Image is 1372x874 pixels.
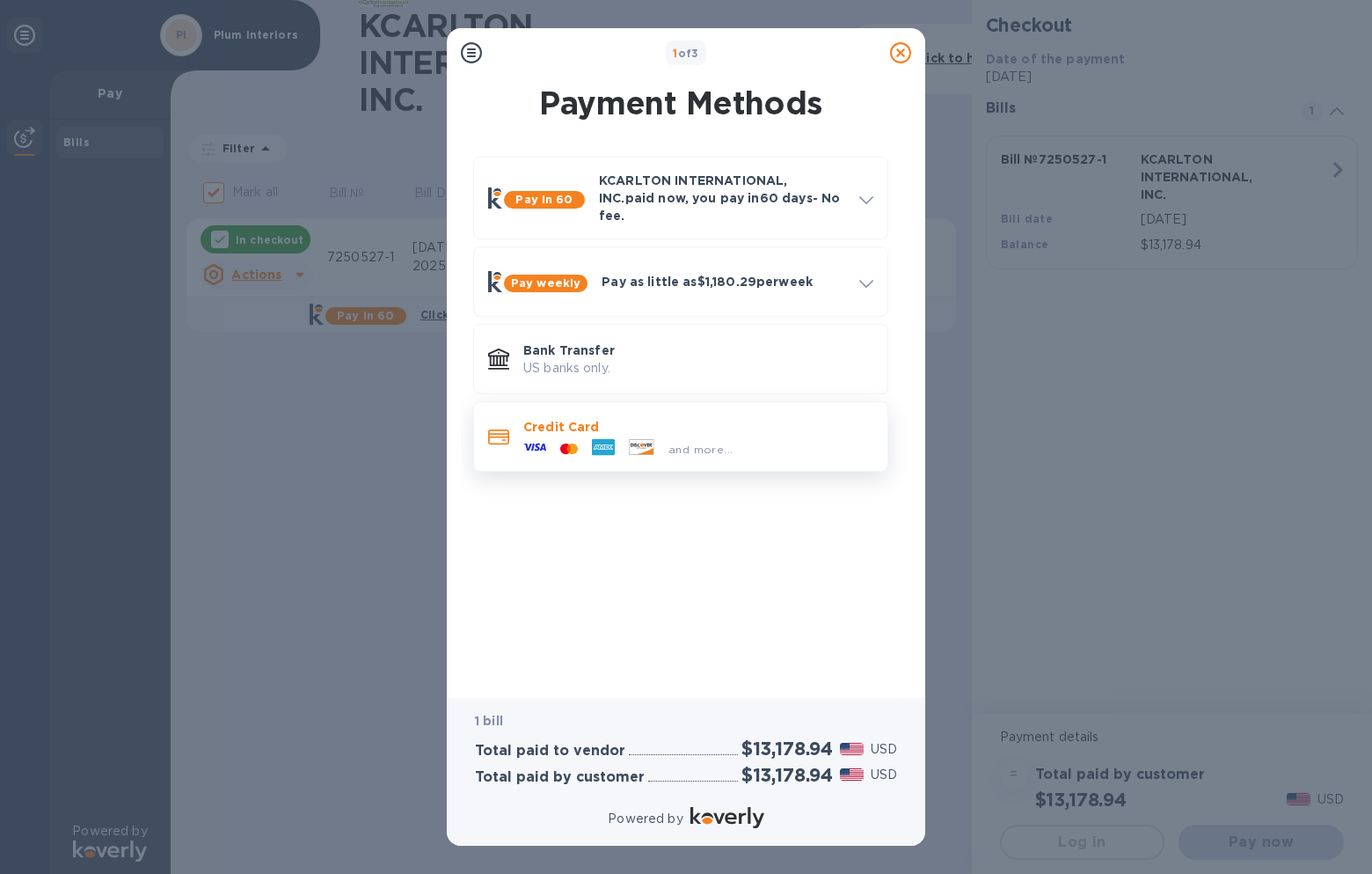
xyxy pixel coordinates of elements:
p: USD [871,740,897,759]
b: Pay in 60 [515,193,573,206]
h3: Total paid to vendor [475,743,625,760]
img: USD [840,768,864,781]
b: 1 bill [475,714,503,728]
h2: $13,178.94 [741,764,833,786]
h1: Payment Methods [470,84,892,121]
h2: $13,178.94 [741,738,833,760]
p: Powered by [608,810,682,828]
span: 1 [673,47,677,60]
b: Pay weekly [511,276,580,290]
p: USD [871,766,897,784]
p: US banks only. [523,359,873,378]
p: KCARLTON INTERNATIONAL, INC. paid now, you pay in 60 days - No fee. [599,172,845,224]
img: Logo [690,807,764,828]
p: Bank Transfer [523,342,873,359]
b: of 3 [673,47,699,60]
h3: Total paid by customer [475,769,645,786]
img: USD [840,743,864,755]
span: and more... [668,443,733,456]
p: Credit Card [523,418,873,436]
p: Pay as little as $1,180.29 per week [602,273,845,290]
